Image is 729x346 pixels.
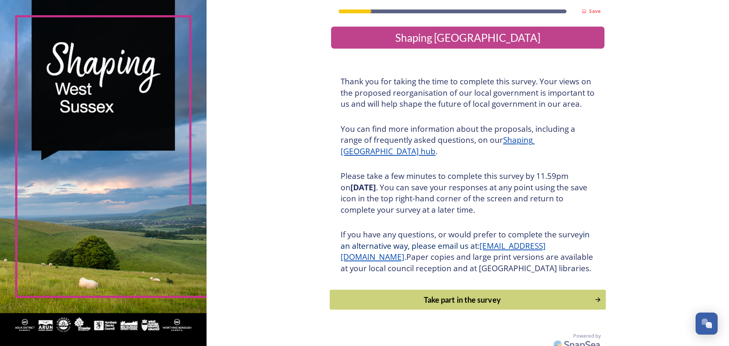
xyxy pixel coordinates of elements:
div: Take part in the survey [334,294,591,305]
h3: Please take a few minutes to complete this survey by 11.59pm on . You can save your responses at ... [341,171,595,215]
span: Powered by [573,332,601,340]
a: Shaping [GEOGRAPHIC_DATA] hub [341,134,535,156]
button: Open Chat [696,313,718,335]
strong: [DATE] [350,182,376,193]
span: in an alternative way, please email us at: [341,229,592,251]
a: [EMAIL_ADDRESS][DOMAIN_NAME] [341,240,546,262]
button: Continue [330,290,606,310]
div: Shaping [GEOGRAPHIC_DATA] [334,30,601,46]
h3: If you have any questions, or would prefer to complete the survey Paper copies and large print ve... [341,229,595,274]
h3: Thank you for taking the time to complete this survey. Your views on the proposed reorganisation ... [341,76,595,110]
span: . [404,251,406,262]
h3: You can find more information about the proposals, including a range of frequently asked question... [341,123,595,157]
strong: Save [589,8,601,14]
